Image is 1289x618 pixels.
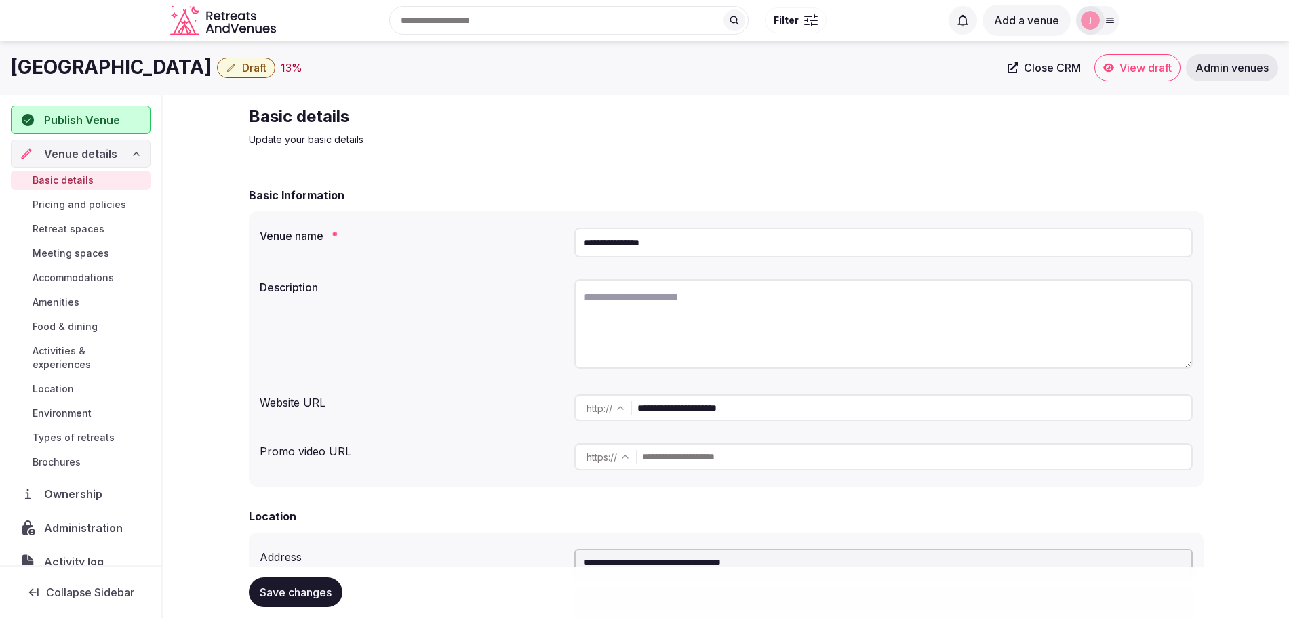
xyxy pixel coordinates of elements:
[46,585,134,599] span: Collapse Sidebar
[260,585,332,599] span: Save changes
[33,222,104,236] span: Retreat spaces
[33,407,92,420] span: Environment
[11,171,151,190] a: Basic details
[11,54,212,81] h1: [GEOGRAPHIC_DATA]
[11,577,151,607] button: Collapse Sidebar
[33,455,81,469] span: Brochures
[33,173,94,187] span: Basic details
[33,431,115,445] span: Types of retreats
[249,508,296,524] h2: Location
[11,317,151,336] a: Food & dining
[33,295,79,309] span: Amenities
[1195,61,1269,75] span: Admin venues
[249,577,342,607] button: Save changes
[33,320,98,333] span: Food & dining
[765,7,827,33] button: Filter
[44,554,109,570] span: Activity log
[44,146,117,162] span: Venue details
[11,480,151,508] a: Ownership
[983,5,1071,36] button: Add a venue
[999,54,1089,81] a: Close CRM
[260,282,563,293] label: Description
[249,133,705,146] p: Update your basic details
[774,14,799,27] span: Filter
[11,548,151,576] a: Activity log
[33,344,145,371] span: Activities & experiences
[1094,54,1181,81] a: View draft
[11,404,151,423] a: Environment
[260,438,563,459] div: Promo video URL
[170,5,279,36] a: Visit the homepage
[170,5,279,36] svg: Retreats and Venues company logo
[11,428,151,447] a: Types of retreats
[260,230,563,241] label: Venue name
[11,244,151,263] a: Meeting spaces
[1024,61,1081,75] span: Close CRM
[11,220,151,239] a: Retreat spaces
[33,382,74,396] span: Location
[33,271,114,285] span: Accommodations
[983,14,1071,27] a: Add a venue
[33,247,109,260] span: Meeting spaces
[11,453,151,472] a: Brochures
[44,112,120,128] span: Publish Venue
[1119,61,1172,75] span: View draft
[260,389,563,411] div: Website URL
[11,106,151,134] button: Publish Venue
[33,198,126,211] span: Pricing and policies
[11,342,151,374] a: Activities & experiences
[1081,11,1100,30] img: jen-7867
[44,486,108,502] span: Ownership
[11,293,151,312] a: Amenities
[44,520,128,536] span: Administration
[281,60,302,76] div: 13 %
[249,106,705,127] h2: Basic details
[11,379,151,398] a: Location
[260,543,563,565] div: Address
[11,268,151,287] a: Accommodations
[242,61,266,75] span: Draft
[217,58,275,78] button: Draft
[11,195,151,214] a: Pricing and policies
[281,60,302,76] button: 13%
[1186,54,1278,81] a: Admin venues
[249,187,344,203] h2: Basic Information
[11,514,151,542] a: Administration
